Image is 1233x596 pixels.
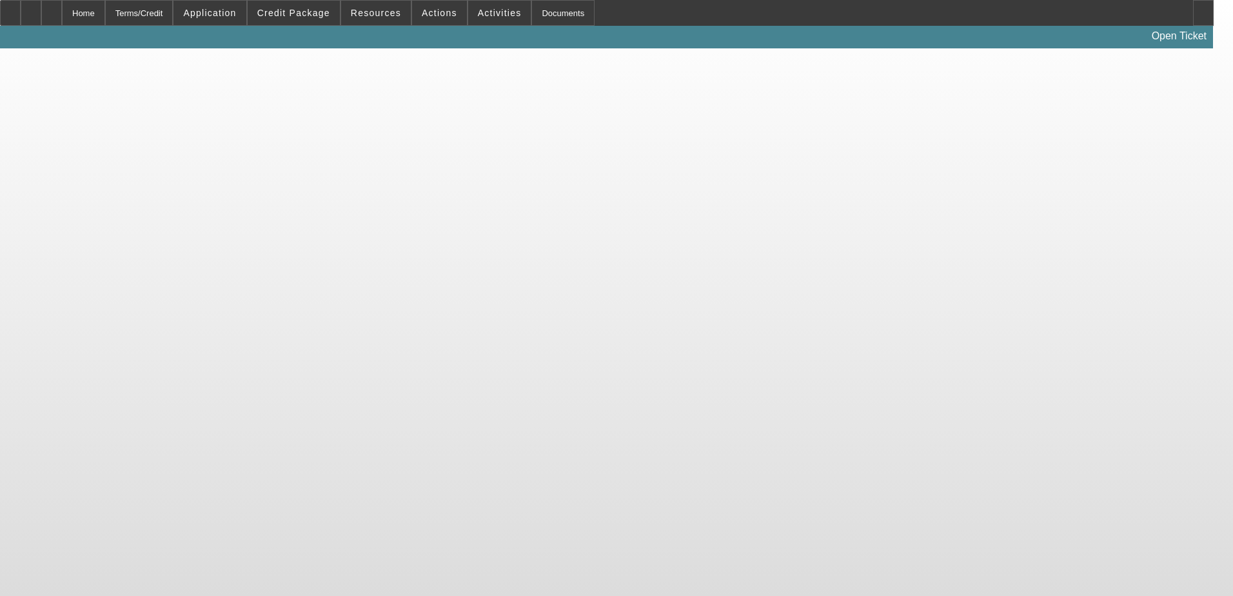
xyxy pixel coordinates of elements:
span: Resources [351,8,401,18]
span: Actions [422,8,457,18]
span: Activities [478,8,522,18]
button: Resources [341,1,411,25]
button: Actions [412,1,467,25]
button: Activities [468,1,531,25]
span: Credit Package [257,8,330,18]
span: Application [183,8,236,18]
button: Application [173,1,246,25]
a: Open Ticket [1147,25,1212,47]
button: Credit Package [248,1,340,25]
